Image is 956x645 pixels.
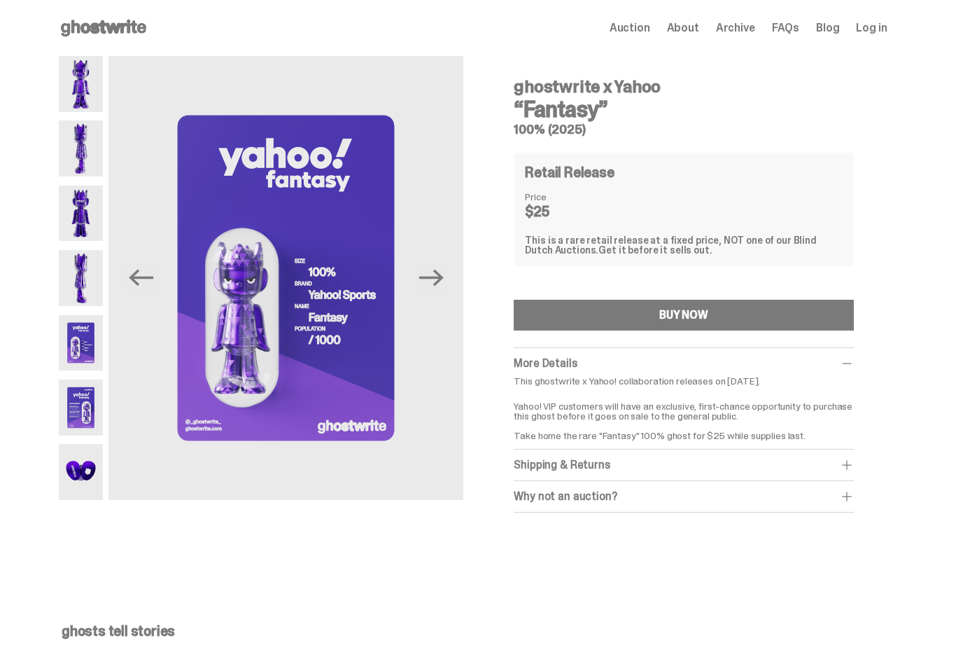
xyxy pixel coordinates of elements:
[59,315,104,371] img: Yahoo-HG---5.png
[514,490,853,504] div: Why not an auction?
[62,624,884,638] p: ghosts tell stories
[514,391,853,441] p: Yahoo! VIP customers will have an exclusive, first-chance opportunity to purchase this ghost befo...
[856,22,887,34] a: Log in
[514,78,853,95] h4: ghostwrite x Yahoo
[59,56,104,112] img: Yahoo-HG---1.png
[59,444,104,500] img: Yahoo-HG---7.png
[667,22,699,34] a: About
[59,120,104,176] img: Yahoo-HG---2.png
[514,458,853,472] div: Shipping & Returns
[716,22,755,34] a: Archive
[514,98,853,120] h3: “Fantasy”
[659,310,708,321] div: BUY NOW
[816,22,839,34] a: Blog
[416,263,447,293] button: Next
[108,56,463,500] img: Yahoo-HG---5.png
[59,186,104,242] img: Yahoo-HG---3.png
[610,22,650,34] a: Auction
[772,22,799,34] a: FAQs
[125,263,156,293] button: Previous
[514,376,853,386] p: This ghostwrite x Yahoo! collaboration releases on [DATE].
[525,192,595,202] dt: Price
[525,165,614,179] h4: Retail Release
[525,204,595,219] dd: $25
[59,380,104,436] img: Yahoo-HG---6.png
[514,356,577,370] span: More Details
[525,235,842,255] div: This is a rare retail release at a fixed price, NOT one of our Blind Dutch Auctions.
[598,244,712,256] span: Get it before it sells out.
[59,250,104,306] img: Yahoo-HG---4.png
[514,300,853,331] button: BUY NOW
[514,123,853,136] h5: 100% (2025)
